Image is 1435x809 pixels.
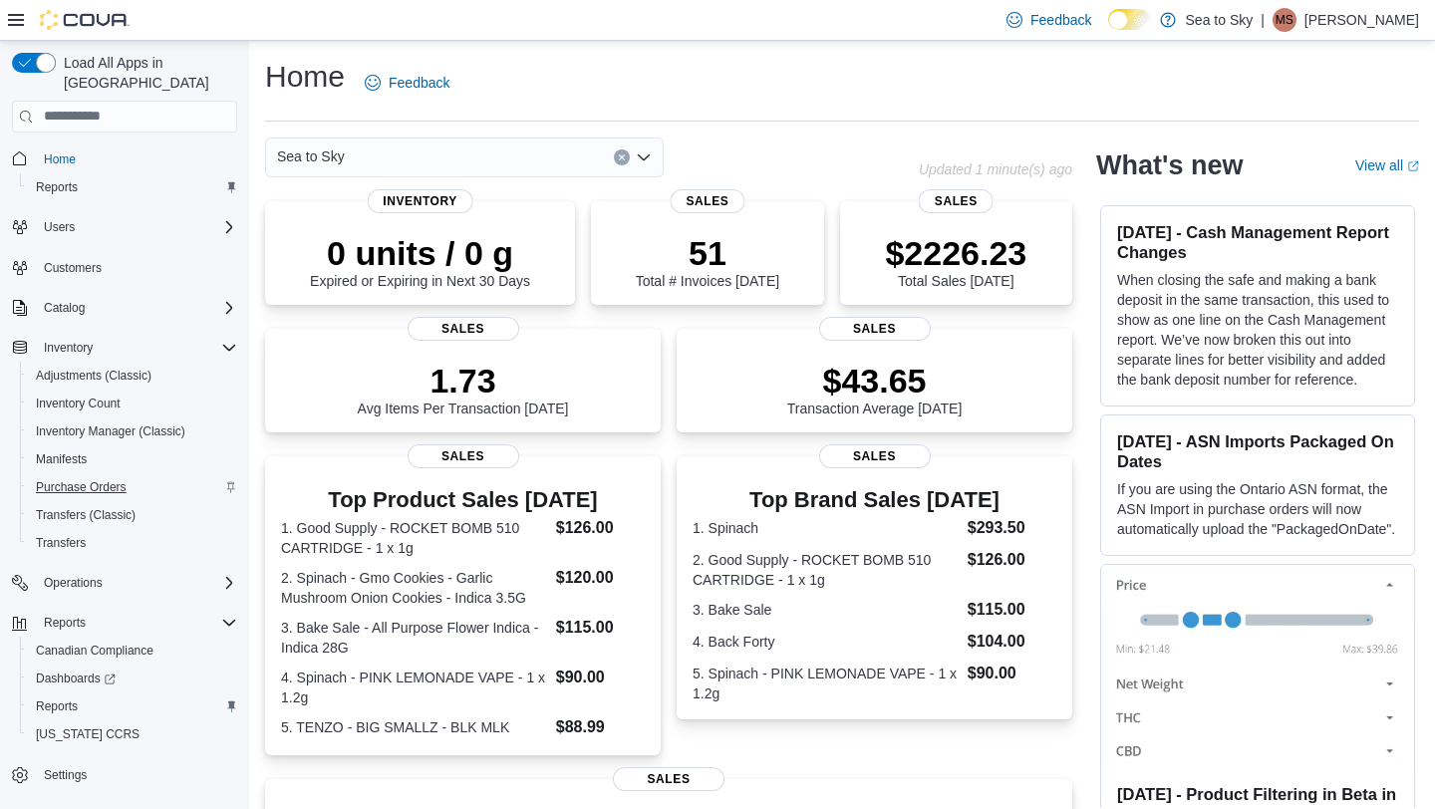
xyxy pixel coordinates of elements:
h3: Top Product Sales [DATE] [281,488,645,512]
p: 0 units / 0 g [310,233,530,273]
svg: External link [1407,160,1419,172]
button: Users [4,213,245,241]
span: Users [36,215,237,239]
span: Canadian Compliance [28,639,237,663]
span: Inventory Manager (Classic) [36,423,185,439]
a: Transfers (Classic) [28,503,143,527]
a: Inventory Manager (Classic) [28,419,193,443]
dt: 2. Good Supply - ROCKET BOMB 510 CARTRIDGE - 1 x 1g [693,550,960,590]
div: Matteo S [1273,8,1296,32]
h1: Home [265,57,345,97]
button: Open list of options [636,149,652,165]
button: [US_STATE] CCRS [20,720,245,748]
p: If you are using the Ontario ASN format, the ASN Import in purchase orders will now automatically... [1117,479,1398,539]
span: Washington CCRS [28,722,237,746]
button: Catalog [4,294,245,322]
span: Dashboards [36,671,116,686]
button: Manifests [20,445,245,473]
span: Dashboards [28,667,237,690]
span: Reports [28,694,237,718]
p: 51 [636,233,779,273]
span: Sales [819,444,931,468]
dd: $88.99 [556,715,645,739]
a: Inventory Count [28,392,129,415]
button: Canadian Compliance [20,637,245,665]
p: | [1261,8,1265,32]
button: Operations [4,569,245,597]
button: Users [36,215,83,239]
span: Feedback [389,73,449,93]
span: [US_STATE] CCRS [36,726,140,742]
button: Reports [4,609,245,637]
button: Adjustments (Classic) [20,362,245,390]
span: Transfers (Classic) [36,507,136,523]
a: Canadian Compliance [28,639,161,663]
button: Inventory Count [20,390,245,417]
span: Customers [36,255,237,280]
dt: 5. TENZO - BIG SMALLZ - BLK MLK [281,717,548,737]
span: Inventory Count [36,396,121,411]
span: MS [1276,8,1293,32]
dt: 4. Back Forty [693,632,960,652]
a: Home [36,147,84,171]
dt: 4. Spinach - PINK LEMONADE VAPE - 1 x 1.2g [281,668,548,707]
button: Inventory [4,334,245,362]
span: Manifests [28,447,237,471]
span: Reports [36,698,78,714]
dd: $120.00 [556,566,645,590]
span: Settings [44,767,87,783]
dd: $115.00 [968,598,1056,622]
span: Sales [408,317,519,341]
button: Catalog [36,296,93,320]
a: Feedback [357,63,457,103]
button: Purchase Orders [20,473,245,501]
a: Customers [36,256,110,280]
a: Settings [36,763,95,787]
span: Sea to Sky [277,144,345,168]
a: Adjustments (Classic) [28,364,159,388]
dt: 2. Spinach - Gmo Cookies - Garlic Mushroom Onion Cookies - Indica 3.5G [281,568,548,608]
button: Operations [36,571,111,595]
h3: Top Brand Sales [DATE] [693,488,1056,512]
button: Transfers [20,529,245,557]
span: Reports [44,615,86,631]
dt: 5. Spinach - PINK LEMONADE VAPE - 1 x 1.2g [693,664,960,703]
button: Reports [36,611,94,635]
span: Canadian Compliance [36,643,153,659]
button: Customers [4,253,245,282]
a: Purchase Orders [28,475,135,499]
span: Transfers (Classic) [28,503,237,527]
button: Inventory Manager (Classic) [20,417,245,445]
h3: [DATE] - ASN Imports Packaged On Dates [1117,431,1398,471]
a: Dashboards [28,667,124,690]
a: Transfers [28,531,94,555]
dd: $104.00 [968,630,1056,654]
button: Clear input [614,149,630,165]
dd: $90.00 [968,662,1056,685]
h2: What's new [1096,149,1243,181]
span: Sales [819,317,931,341]
button: Reports [20,173,245,201]
p: $43.65 [787,361,963,401]
span: Operations [44,575,103,591]
a: View allExternal link [1355,157,1419,173]
dd: $115.00 [556,616,645,640]
span: Catalog [44,300,85,316]
button: Reports [20,692,245,720]
input: Dark Mode [1108,9,1150,30]
dd: $126.00 [556,516,645,540]
span: Purchase Orders [36,479,127,495]
span: Transfers [28,531,237,555]
button: Settings [4,760,245,789]
dd: $126.00 [968,548,1056,572]
div: Transaction Average [DATE] [787,361,963,416]
a: Manifests [28,447,95,471]
span: Settings [36,762,237,787]
span: Adjustments (Classic) [28,364,237,388]
div: Total # Invoices [DATE] [636,233,779,289]
span: Catalog [36,296,237,320]
span: Inventory Count [28,392,237,415]
span: Sales [919,189,994,213]
button: Inventory [36,336,101,360]
dt: 1. Spinach [693,518,960,538]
